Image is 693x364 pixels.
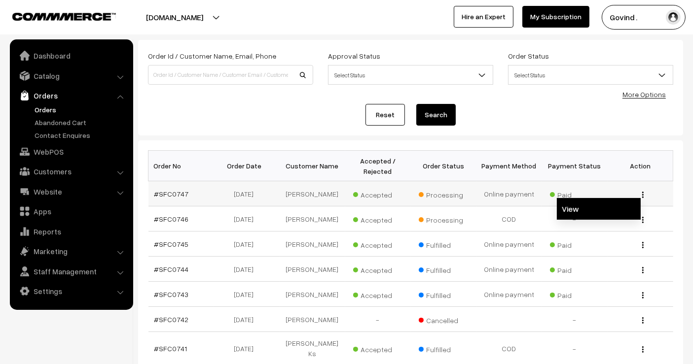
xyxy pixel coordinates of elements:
[12,143,130,161] a: WebPOS
[32,117,130,128] a: Abandoned Cart
[328,51,380,61] label: Approval Status
[476,181,542,206] td: Online payment
[476,206,542,232] td: COD
[476,232,542,257] td: Online payment
[622,90,666,99] a: More Options
[214,151,280,181] th: Order Date
[280,181,345,206] td: [PERSON_NAME]
[12,47,130,65] a: Dashboard
[419,187,468,200] span: Processing
[509,66,673,84] span: Select Status
[602,5,686,30] button: Govind .
[154,265,189,273] a: #SFC0744
[542,206,608,232] td: -
[419,313,468,326] span: Cancelled
[353,212,402,225] span: Accepted
[12,263,130,280] a: Staff Management
[550,263,599,275] span: Paid
[419,342,468,355] span: Fulfilled
[454,6,513,28] a: Hire an Expert
[476,282,542,307] td: Online payment
[666,10,681,25] img: user
[642,317,644,324] img: Menu
[12,13,116,20] img: COMMMERCE
[148,65,313,85] input: Order Id / Customer Name / Customer Email / Customer Phone
[542,307,608,332] td: -
[353,342,402,355] span: Accepted
[522,6,589,28] a: My Subscription
[280,151,345,181] th: Customer Name
[32,130,130,140] a: Contact Enquires
[148,51,276,61] label: Order Id / Customer Name, Email, Phone
[508,65,673,85] span: Select Status
[608,151,673,181] th: Action
[642,346,644,353] img: Menu
[280,206,345,232] td: [PERSON_NAME]
[642,267,644,273] img: Menu
[642,192,644,198] img: Menu
[280,257,345,282] td: [PERSON_NAME]
[353,237,402,250] span: Accepted
[419,263,468,275] span: Fulfilled
[353,187,402,200] span: Accepted
[12,282,130,300] a: Settings
[111,5,238,30] button: [DOMAIN_NAME]
[148,151,214,181] th: Order No
[550,187,599,200] span: Paid
[280,307,345,332] td: [PERSON_NAME]
[365,104,405,126] a: Reset
[476,151,542,181] th: Payment Method
[154,315,189,324] a: #SFC0742
[214,181,280,206] td: [DATE]
[214,206,280,232] td: [DATE]
[280,232,345,257] td: [PERSON_NAME]
[476,257,542,282] td: Online payment
[416,104,456,126] button: Search
[345,151,411,181] th: Accepted / Rejected
[214,307,280,332] td: [DATE]
[154,344,187,353] a: #SFC0741
[353,263,402,275] span: Accepted
[419,212,468,225] span: Processing
[419,288,468,300] span: Fulfilled
[508,51,549,61] label: Order Status
[154,190,189,198] a: #SFC0747
[12,87,130,104] a: Orders
[12,223,130,240] a: Reports
[642,242,644,248] img: Menu
[542,151,608,181] th: Payment Status
[12,10,99,22] a: COMMMERCE
[214,257,280,282] td: [DATE]
[32,104,130,115] a: Orders
[214,282,280,307] td: [DATE]
[642,292,644,298] img: Menu
[154,290,189,298] a: #SFC0743
[12,242,130,260] a: Marketing
[12,67,130,85] a: Catalog
[214,232,280,257] td: [DATE]
[154,240,189,248] a: #SFC0745
[353,288,402,300] span: Accepted
[328,66,493,84] span: Select Status
[12,163,130,180] a: Customers
[345,307,411,332] td: -
[280,282,345,307] td: [PERSON_NAME]
[557,198,641,220] a: View
[411,151,476,181] th: Order Status
[642,217,644,223] img: Menu
[550,288,599,300] span: Paid
[12,202,130,220] a: Apps
[12,183,130,200] a: Website
[328,65,493,85] span: Select Status
[550,237,599,250] span: Paid
[419,237,468,250] span: Fulfilled
[154,215,189,223] a: #SFC0746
